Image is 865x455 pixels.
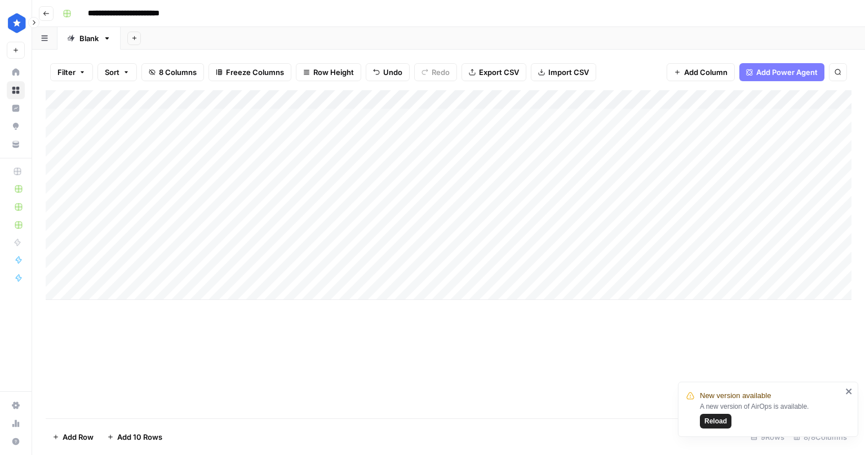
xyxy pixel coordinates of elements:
[462,63,526,81] button: Export CSV
[296,63,361,81] button: Row Height
[739,63,824,81] button: Add Power Agent
[141,63,204,81] button: 8 Columns
[531,63,596,81] button: Import CSV
[7,9,25,37] button: Workspace: ConsumerAffairs
[7,13,27,33] img: ConsumerAffairs Logo
[57,27,121,50] a: Blank
[117,431,162,443] span: Add 10 Rows
[7,414,25,432] a: Usage
[50,63,93,81] button: Filter
[46,428,100,446] button: Add Row
[684,67,728,78] span: Add Column
[100,428,169,446] button: Add 10 Rows
[63,431,94,443] span: Add Row
[432,67,450,78] span: Redo
[383,67,402,78] span: Undo
[548,67,589,78] span: Import CSV
[700,390,771,401] span: New version available
[79,33,99,44] div: Blank
[479,67,519,78] span: Export CSV
[7,63,25,81] a: Home
[7,432,25,450] button: Help + Support
[97,63,137,81] button: Sort
[57,67,76,78] span: Filter
[7,117,25,135] a: Opportunities
[667,63,735,81] button: Add Column
[756,67,818,78] span: Add Power Agent
[789,428,851,446] div: 8/8 Columns
[7,396,25,414] a: Settings
[845,387,853,396] button: close
[7,135,25,153] a: Your Data
[313,67,354,78] span: Row Height
[7,81,25,99] a: Browse
[209,63,291,81] button: Freeze Columns
[746,428,789,446] div: 9 Rows
[700,414,731,429] button: Reload
[414,63,457,81] button: Redo
[226,67,284,78] span: Freeze Columns
[159,67,197,78] span: 8 Columns
[7,99,25,117] a: Insights
[700,401,842,429] div: A new version of AirOps is available.
[704,416,727,426] span: Reload
[105,67,119,78] span: Sort
[366,63,410,81] button: Undo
